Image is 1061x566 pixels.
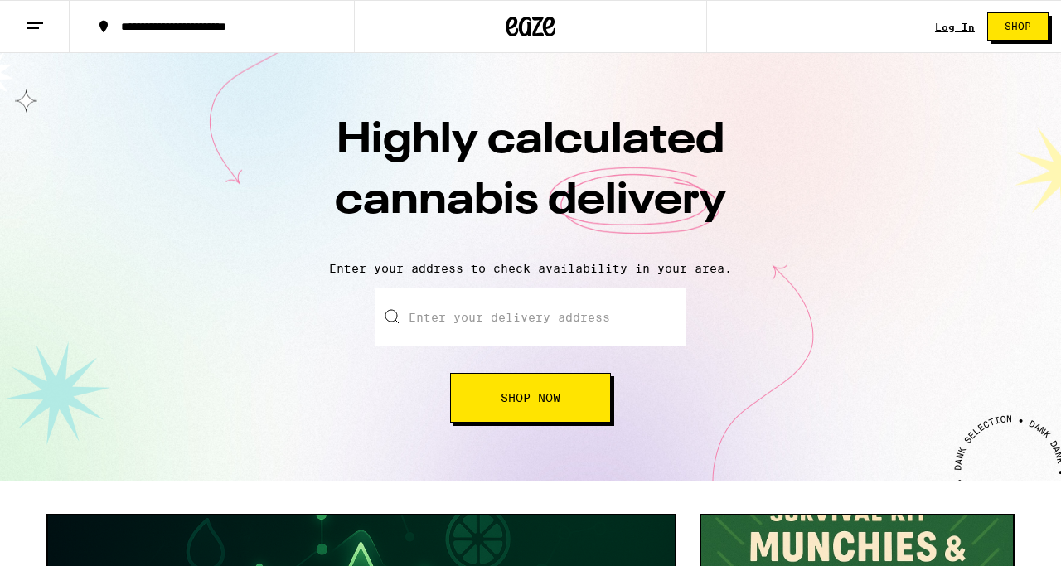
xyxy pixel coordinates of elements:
[935,22,975,32] div: Log In
[501,392,560,404] span: Shop Now
[987,12,1049,41] button: Shop
[375,288,686,346] input: Enter your delivery address
[17,262,1044,275] p: Enter your address to check availability in your area.
[1005,22,1031,31] span: Shop
[450,373,611,423] button: Shop Now
[240,111,821,249] h1: Highly calculated cannabis delivery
